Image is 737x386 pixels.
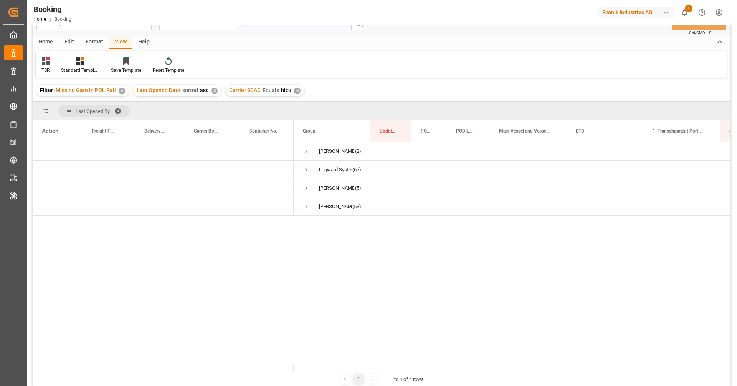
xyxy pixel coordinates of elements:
span: 1 [685,5,692,12]
div: Press SPACE to select this row. [33,179,294,197]
span: hlcu [281,87,291,93]
div: ✕ [119,88,125,94]
span: asc [200,87,208,93]
span: Main Vessel and Vessel Imo [499,128,550,134]
button: Help Center [693,4,711,21]
div: Home [33,36,59,49]
span: Equals [263,87,279,93]
div: [PERSON_NAME] [319,142,354,160]
span: (67) [352,161,361,179]
span: Delivery No. [144,128,165,134]
div: Edit [59,36,80,49]
span: Carrier SCAC [229,87,261,93]
span: POD Locode [456,128,474,134]
div: 1 [354,374,364,384]
div: Standard Templates [61,67,99,74]
span: Freight Forwarder's Reference No. [92,128,115,134]
div: Press SPACE to select this row. [33,142,294,161]
span: 1. Transshipment Port Locode & Name [653,128,704,134]
span: Container No. [249,128,277,134]
span: Filter : [40,87,56,93]
div: [PERSON_NAME] [319,179,354,197]
div: Press SPACE to select this row. [33,197,294,216]
div: Reset Template [153,67,184,74]
div: View [109,36,132,49]
div: Save Template [111,67,141,74]
span: (2) [355,142,361,160]
button: show 1 new notifications [676,4,693,21]
div: [PERSON_NAME] [319,198,352,215]
span: Ctrl/CMD + S [689,30,711,36]
button: Evonik Industries AG [599,5,676,20]
span: Carrier Booking No. [194,128,220,134]
a: Home [33,17,46,22]
div: Format [80,36,109,49]
div: Evonik Industries AG [599,7,673,18]
span: ETD [576,128,584,134]
div: Help [132,36,155,49]
div: ✕ [211,88,218,94]
span: (53) [352,198,361,215]
div: ✕ [294,88,301,94]
span: Group [303,128,316,134]
span: (5) [355,179,361,197]
span: Last Opened Date [137,87,180,93]
span: POL Locode [421,128,431,134]
div: Logward System [319,161,352,179]
div: Press SPACE to select this row. [33,161,294,179]
div: Booking [33,3,71,15]
div: 1 to 4 of 4 rows [390,376,424,383]
div: Action [42,128,58,134]
span: Missing Gate In POL Rail [56,87,116,93]
div: TBR [41,67,50,74]
span: sorted [182,87,198,93]
span: Last Opened By [76,108,110,114]
span: Update Last Opened By [380,128,395,134]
